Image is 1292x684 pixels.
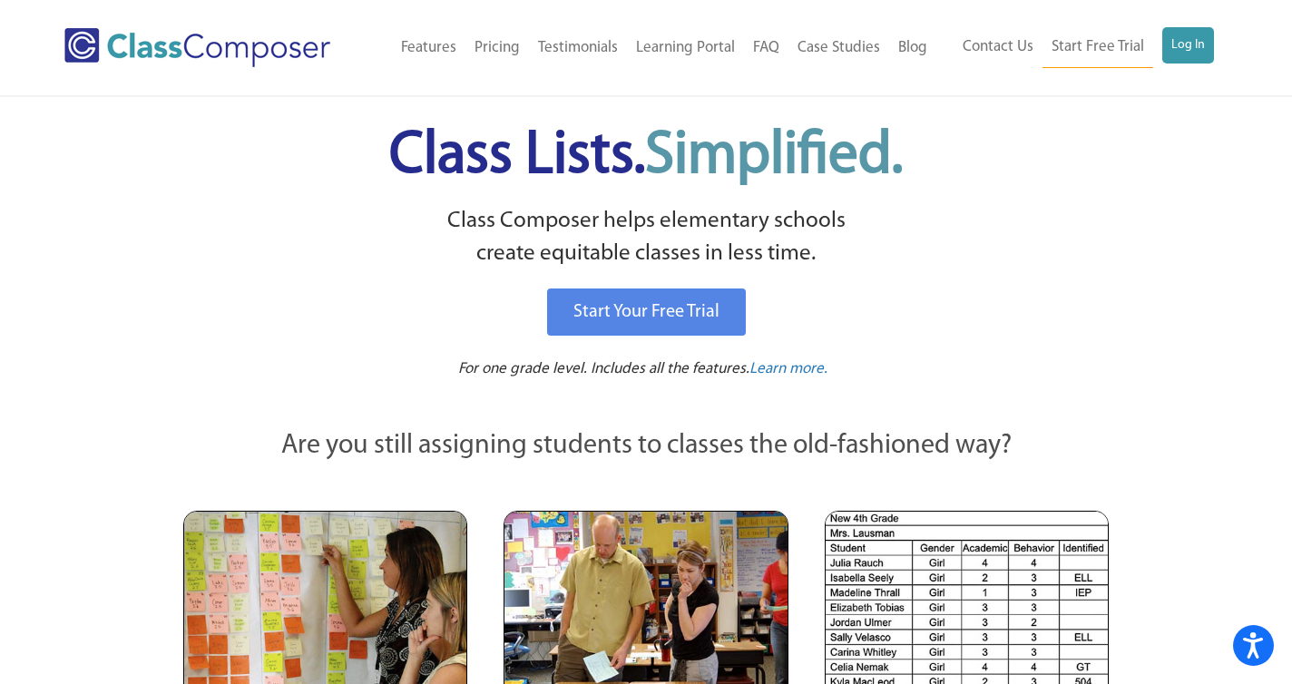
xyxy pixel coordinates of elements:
a: Contact Us [954,27,1042,67]
a: Blog [889,28,936,68]
a: FAQ [744,28,788,68]
a: Learn more. [749,358,827,381]
a: Start Free Trial [1042,27,1153,68]
span: For one grade level. Includes all the features. [458,361,749,376]
a: Log In [1162,27,1214,64]
span: Start Your Free Trial [573,303,719,321]
a: Features [392,28,465,68]
a: Learning Portal [627,28,744,68]
img: Class Composer [64,28,330,67]
span: Class Lists. [389,127,903,186]
nav: Header Menu [936,27,1213,68]
span: Learn more. [749,361,827,376]
p: Are you still assigning students to classes the old-fashioned way? [183,426,1109,466]
span: Simplified. [645,127,903,186]
p: Class Composer helps elementary schools create equitable classes in less time. [181,205,1111,271]
nav: Header Menu [369,28,937,68]
a: Testimonials [529,28,627,68]
a: Pricing [465,28,529,68]
a: Start Your Free Trial [547,288,746,336]
a: Case Studies [788,28,889,68]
